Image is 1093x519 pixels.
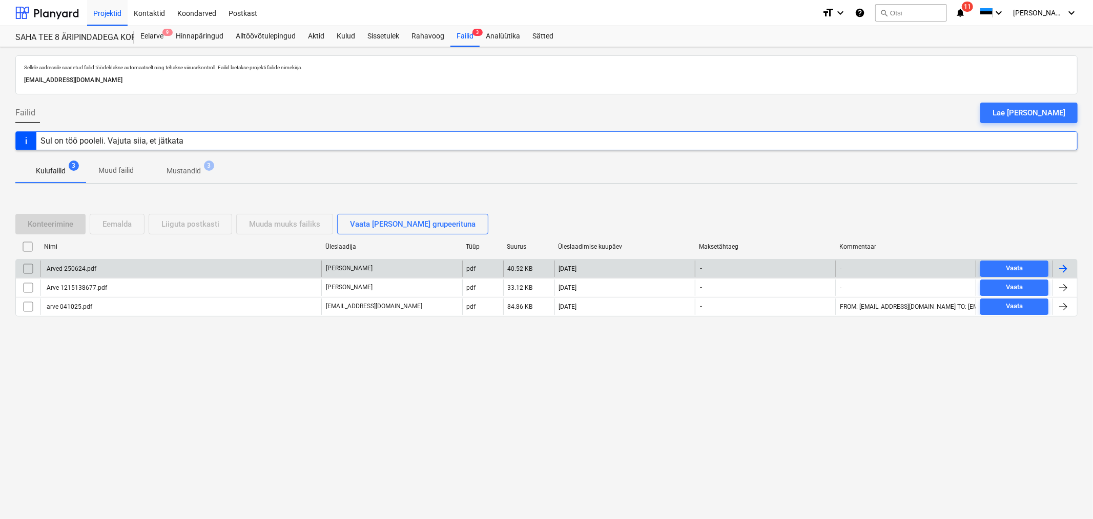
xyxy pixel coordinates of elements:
[834,7,847,19] i: keyboard_arrow_down
[44,243,317,250] div: Nimi
[167,166,201,176] p: Mustandid
[993,7,1005,19] i: keyboard_arrow_down
[955,7,965,19] i: notifications
[1006,263,1023,274] div: Vaata
[980,298,1048,315] button: Vaata
[880,9,888,17] span: search
[467,265,476,272] div: pdf
[170,26,230,47] a: Hinnapäringud
[326,283,373,292] p: [PERSON_NAME]
[98,165,134,176] p: Muud failid
[45,303,92,310] div: arve 041025.pdf
[326,302,422,311] p: [EMAIL_ADDRESS][DOMAIN_NAME]
[325,243,458,250] div: Üleslaadija
[24,64,1069,71] p: Sellele aadressile saadetud failid töödeldakse automaatselt ning tehakse viirusekontroll. Failid ...
[326,264,373,273] p: [PERSON_NAME]
[230,26,302,47] a: Alltöövõtulepingud
[699,243,832,250] div: Maksetähtaeg
[840,284,841,291] div: -
[472,29,483,36] span: 3
[480,26,526,47] a: Analüütika
[699,302,704,311] span: -
[980,103,1078,123] button: Lae [PERSON_NAME]
[559,284,577,291] div: [DATE]
[699,283,704,292] span: -
[508,284,533,291] div: 33.12 KB
[507,243,550,250] div: Suurus
[1042,470,1093,519] iframe: Chat Widget
[40,136,183,146] div: Sul on töö pooleli. Vajuta siia, et jätkata
[350,217,476,231] div: Vaata [PERSON_NAME] grupeerituna
[526,26,560,47] a: Sätted
[1006,282,1023,293] div: Vaata
[855,7,865,19] i: Abikeskus
[980,280,1048,296] button: Vaata
[45,284,107,291] div: Arve 1215138677.pdf
[302,26,331,47] a: Aktid
[559,303,577,310] div: [DATE]
[450,26,480,47] a: Failid3
[162,29,173,36] span: 9
[840,243,973,250] div: Kommentaar
[466,243,499,250] div: Tüüp
[36,166,66,176] p: Kulufailid
[467,303,476,310] div: pdf
[1065,7,1078,19] i: keyboard_arrow_down
[134,26,170,47] div: Eelarve
[508,303,533,310] div: 84.86 KB
[559,265,577,272] div: [DATE]
[840,265,841,272] div: -
[24,75,1069,86] p: [EMAIL_ADDRESS][DOMAIN_NAME]
[69,161,79,171] span: 3
[134,26,170,47] a: Eelarve9
[980,261,1048,277] button: Vaata
[405,26,450,47] a: Rahavoog
[875,4,947,22] button: Otsi
[1013,9,1064,17] span: [PERSON_NAME]
[993,106,1065,119] div: Lae [PERSON_NAME]
[204,161,214,171] span: 3
[15,32,122,43] div: SAHA TEE 8 ÄRIPINDADEGA KORTERMAJA
[331,26,361,47] a: Kulud
[822,7,834,19] i: format_size
[467,284,476,291] div: pdf
[962,2,973,12] span: 11
[15,107,35,119] span: Failid
[45,265,96,272] div: Arved 250624.pdf
[361,26,405,47] a: Sissetulek
[508,265,533,272] div: 40.52 KB
[450,26,480,47] div: Failid
[699,264,704,273] span: -
[1006,301,1023,312] div: Vaata
[559,243,691,250] div: Üleslaadimise kuupäev
[337,214,488,234] button: Vaata [PERSON_NAME] grupeerituna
